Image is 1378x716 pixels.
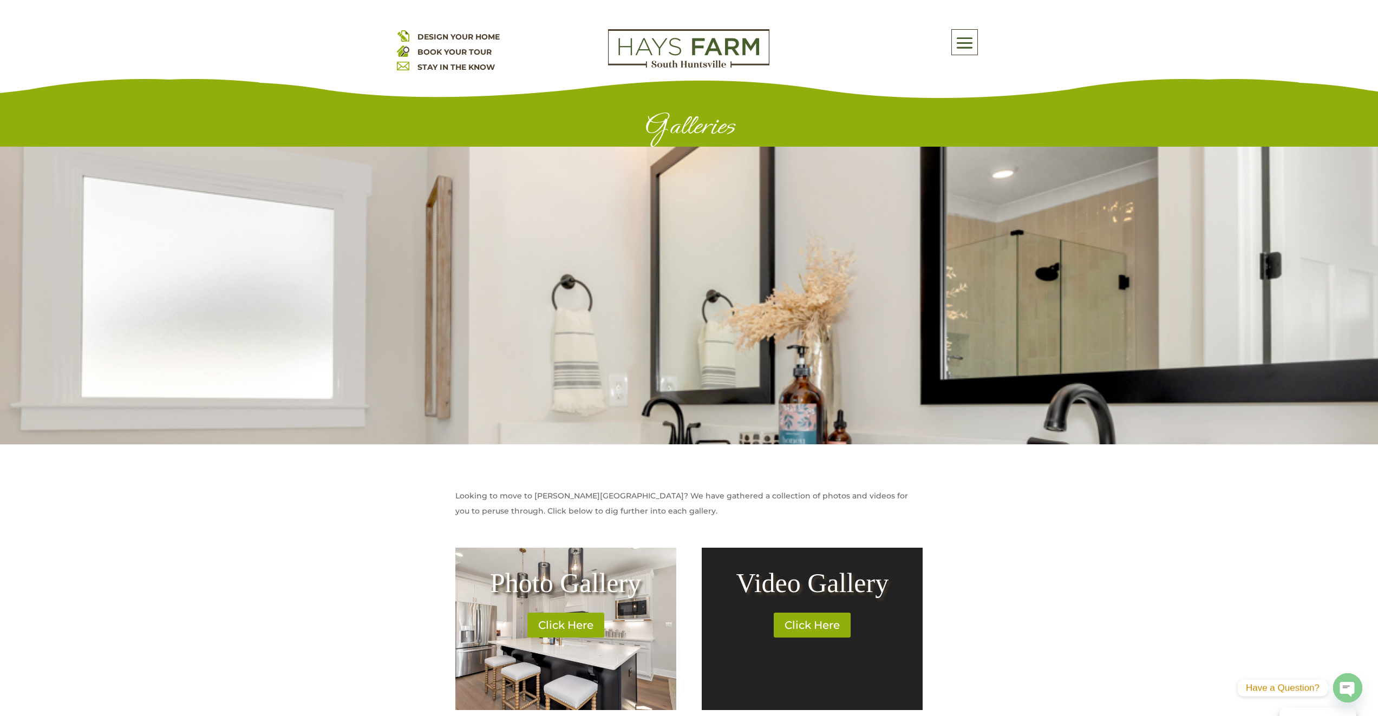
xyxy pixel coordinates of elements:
img: Logo [608,29,769,68]
h2: Video Gallery [723,569,901,602]
a: Click Here [527,613,604,638]
img: book your home tour [397,44,409,57]
h2: Photo Gallery [477,569,655,602]
p: Looking to move to [PERSON_NAME][GEOGRAPHIC_DATA]? We have gathered a collection of photos and vi... [455,488,923,518]
a: hays farm homes huntsville development [608,61,769,70]
a: BOOK YOUR TOUR [417,47,492,57]
a: Click Here [774,613,851,638]
a: STAY IN THE KNOW [417,62,495,72]
h1: Galleries [397,109,982,147]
